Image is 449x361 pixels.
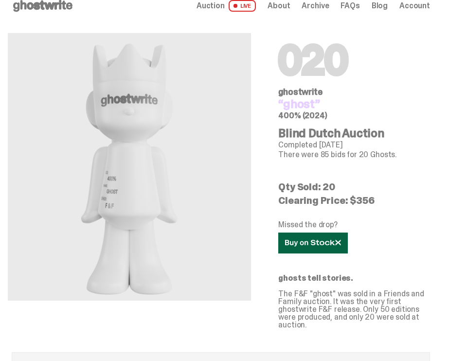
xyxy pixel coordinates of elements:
[278,290,430,329] p: The F&F "ghost" was sold in a Friends and Family auction. It was the very first ghostwrite F&F re...
[399,2,430,10] a: Account
[54,33,204,301] img: ghostwrite&ldquo;ghost&rdquo;
[278,274,430,282] p: ghosts tell stories.
[341,2,359,10] a: FAQs
[278,86,322,98] span: ghostwrite
[278,110,327,121] span: 400% (2024)
[278,141,430,149] p: Completed [DATE]
[278,196,430,205] p: Clearing Price: $356
[278,127,430,139] h4: Blind Dutch Auction
[197,2,225,10] span: Auction
[268,2,290,10] a: About
[278,151,430,159] p: There were 85 bids for 20 Ghosts.
[278,98,430,110] h4: “ghost”
[372,2,388,10] a: Blog
[278,221,430,229] p: Missed the drop?
[302,2,329,10] a: Archive
[278,182,430,192] p: Qty Sold: 20
[278,41,430,80] h1: 020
